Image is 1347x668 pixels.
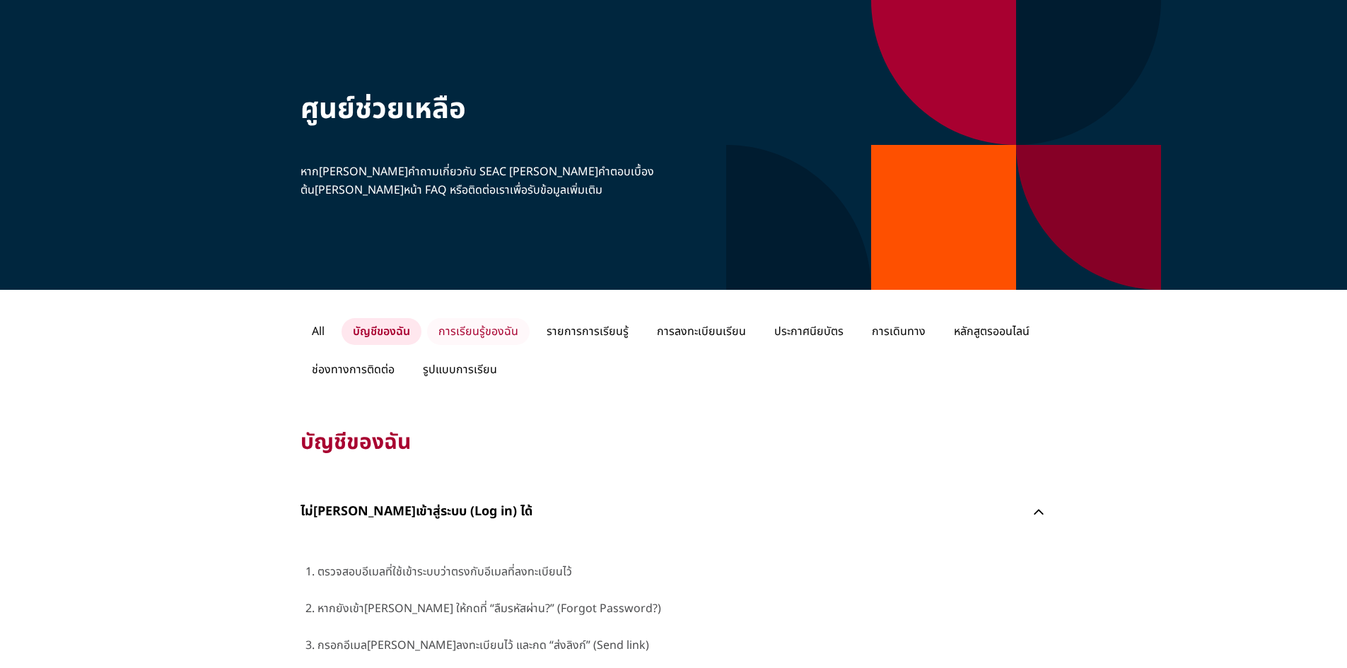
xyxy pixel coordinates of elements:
[301,491,1031,533] p: ไม่[PERSON_NAME]เข้าสู่ระบบ (Log in) ได้
[646,318,757,345] p: การลงทะเบียนเรียน
[412,356,508,383] p: รูปแบบการเรียน
[301,356,406,383] p: ช่องทางการติดต่อ
[427,318,530,345] p: การเรียนรู้ของฉัน
[763,318,855,345] p: ประกาศนียบัตร
[301,318,336,345] p: All
[317,636,1047,655] li: กรอกอีเมล[PERSON_NAME]ลงทะเบียนไว้ และกด “ส่งลิงก์” (Send link)
[301,491,1047,533] button: ไม่[PERSON_NAME]เข้าสู่ระบบ (Log in) ได้
[943,318,1041,345] p: หลักสูตรออนไลน์
[535,318,640,345] p: รายการการเรียนรู้
[301,428,1047,457] p: บัญชีของฉัน
[317,599,1047,618] li: หากยังเข้า[PERSON_NAME] ให้กดที่ “ลืมรหัสผ่าน?” (Forgot Password?)
[301,163,704,199] p: หาก[PERSON_NAME]คำถามเกี่ยวกับ SEAC [PERSON_NAME]คำตอบเบื้องต้น[PERSON_NAME]หน้า FAQ หรือติดต่อเร...
[342,318,421,345] p: บัญชีของฉัน
[301,90,704,129] p: ศูนย์ช่วยเหลือ
[861,318,937,345] p: การเดินทาง
[317,563,1047,581] li: ตรวจสอบอีเมลที่ใช้เข้าระบบว่าตรงกับอีเมลที่ลงทะเบียนไว้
